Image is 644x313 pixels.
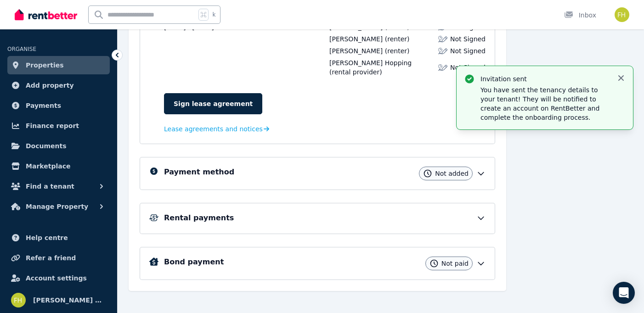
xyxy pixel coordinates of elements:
img: Lease not signed [438,34,447,44]
h5: Rental payments [164,212,234,224]
span: [PERSON_NAME] Hopping [33,295,106,306]
span: Lease agreements and notices [164,124,263,134]
span: Finance report [26,120,79,131]
button: Find a tenant [7,177,110,196]
p: You have sent the tenancy details to your tenant! They will be notified to create an account on R... [480,85,609,122]
a: Finance report [7,117,110,135]
span: [PERSON_NAME] [329,35,383,43]
span: Marketplace [26,161,70,172]
span: Manage Property [26,201,88,212]
a: Sign lease agreement [164,93,262,114]
img: Rental Payments [149,214,158,221]
h5: Bond payment [164,257,224,268]
img: Lease not signed [438,63,447,72]
span: Documents [26,140,67,151]
h5: Payment method [164,167,234,178]
span: Not added [435,169,469,178]
div: (renter) [329,34,409,44]
a: Properties [7,56,110,74]
a: Payments [7,96,110,115]
button: Manage Property [7,197,110,216]
span: [PERSON_NAME] Hopping [329,59,412,67]
div: (rental provider) [329,58,433,77]
span: Find a tenant [26,181,74,192]
a: Marketplace [7,157,110,175]
div: (renter) [329,46,409,56]
span: [PERSON_NAME] [329,47,383,55]
span: Properties [26,60,64,71]
img: Lease not signed [438,46,447,56]
p: Invitation sent [480,74,609,84]
a: Documents [7,137,110,155]
span: Not Signed [450,34,486,44]
span: k [212,11,215,18]
div: Inbox [564,11,596,20]
img: Flynn Hopping [11,293,26,307]
span: Help centre [26,232,68,243]
a: Help centre [7,229,110,247]
span: Not Signed [450,46,486,56]
a: Add property [7,76,110,95]
span: Payments [26,100,61,111]
div: Open Intercom Messenger [613,282,635,304]
span: Not Signed [450,63,486,72]
a: Refer a friend [7,249,110,267]
a: Account settings [7,269,110,287]
span: ORGANISE [7,46,36,52]
span: Refer a friend [26,252,76,263]
a: Lease agreements and notices [164,124,269,134]
img: Bond Details [149,257,158,266]
span: Account settings [26,273,87,284]
img: Flynn Hopping [615,7,629,22]
span: Not paid [441,259,469,268]
span: Add property [26,80,74,91]
img: RentBetter [15,8,77,22]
